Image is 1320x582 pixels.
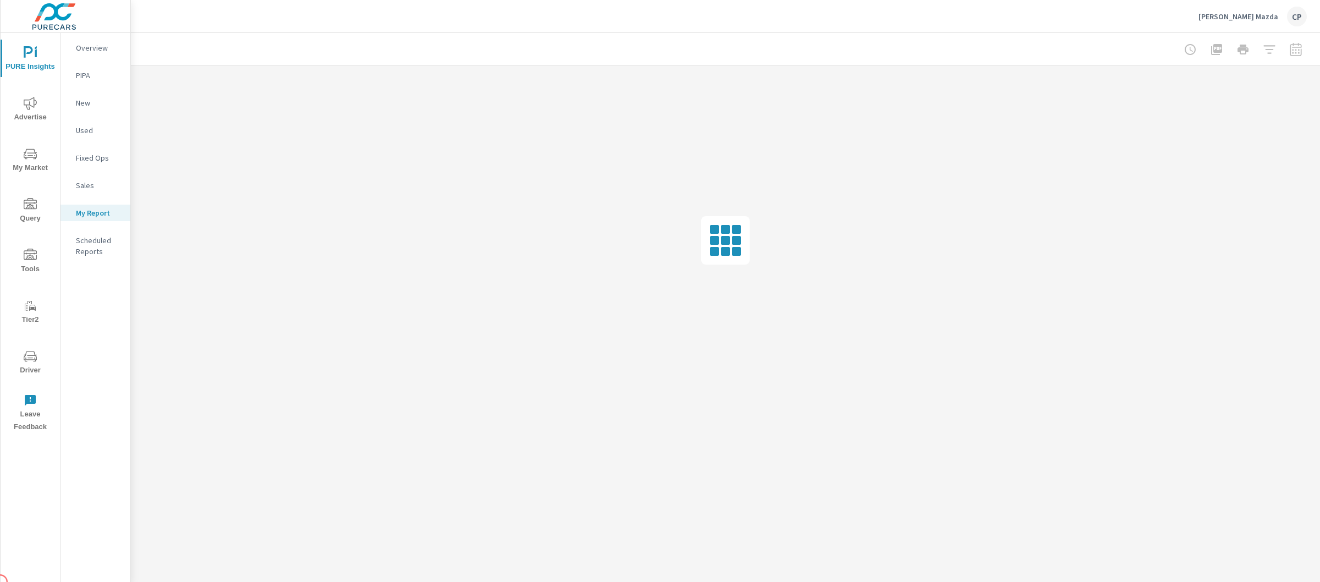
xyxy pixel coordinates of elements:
[61,150,130,166] div: Fixed Ops
[76,180,122,191] p: Sales
[76,70,122,81] p: PIPA
[61,40,130,56] div: Overview
[76,152,122,163] p: Fixed Ops
[4,299,57,326] span: Tier2
[76,125,122,136] p: Used
[4,46,57,73] span: PURE Insights
[61,177,130,194] div: Sales
[61,205,130,221] div: My Report
[76,207,122,218] p: My Report
[4,249,57,276] span: Tools
[61,95,130,111] div: New
[76,235,122,257] p: Scheduled Reports
[4,97,57,124] span: Advertise
[61,67,130,84] div: PIPA
[76,42,122,53] p: Overview
[4,198,57,225] span: Query
[76,97,122,108] p: New
[61,122,130,139] div: Used
[1,33,60,438] div: nav menu
[1198,12,1278,21] p: [PERSON_NAME] Mazda
[4,394,57,433] span: Leave Feedback
[4,147,57,174] span: My Market
[1287,7,1307,26] div: CP
[4,350,57,377] span: Driver
[61,232,130,260] div: Scheduled Reports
